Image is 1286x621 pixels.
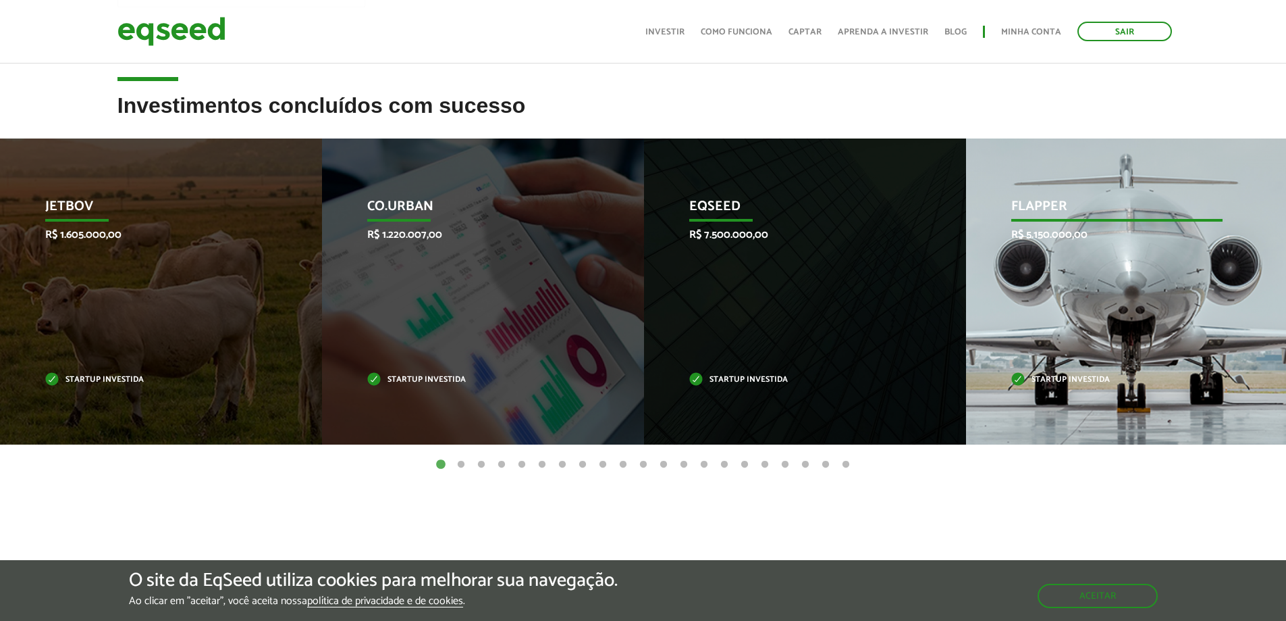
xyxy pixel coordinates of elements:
[677,458,691,472] button: 13 of 21
[367,228,579,241] p: R$ 1.220.007,00
[637,458,650,472] button: 11 of 21
[944,28,967,36] a: Blog
[454,458,468,472] button: 2 of 21
[1038,584,1158,608] button: Aceitar
[738,458,751,472] button: 16 of 21
[434,458,448,472] button: 1 of 21
[1001,28,1061,36] a: Minha conta
[839,458,853,472] button: 21 of 21
[117,94,1169,138] h2: Investimentos concluídos com sucesso
[475,458,488,472] button: 3 of 21
[701,28,772,36] a: Como funciona
[718,458,731,472] button: 15 of 21
[515,458,529,472] button: 5 of 21
[367,376,579,384] p: Startup investida
[45,376,257,384] p: Startup investida
[129,595,618,607] p: Ao clicar em "aceitar", você aceita nossa .
[758,458,772,472] button: 17 of 21
[819,458,832,472] button: 20 of 21
[117,14,225,49] img: EqSeed
[576,458,589,472] button: 8 of 21
[45,228,257,241] p: R$ 1.605.000,00
[645,28,685,36] a: Investir
[689,376,901,384] p: Startup investida
[616,458,630,472] button: 10 of 21
[788,28,822,36] a: Captar
[556,458,569,472] button: 7 of 21
[129,570,618,591] h5: O site da EqSeed utiliza cookies para melhorar sua navegação.
[697,458,711,472] button: 14 of 21
[45,199,257,222] p: JetBov
[367,199,579,222] p: Co.Urban
[657,458,670,472] button: 12 of 21
[1011,199,1223,222] p: Flapper
[1011,228,1223,241] p: R$ 5.150.000,00
[1077,22,1172,41] a: Sair
[307,596,463,607] a: política de privacidade e de cookies
[838,28,928,36] a: Aprenda a investir
[535,458,549,472] button: 6 of 21
[799,458,812,472] button: 19 of 21
[495,458,508,472] button: 4 of 21
[689,199,901,222] p: EqSeed
[778,458,792,472] button: 18 of 21
[689,228,901,241] p: R$ 7.500.000,00
[1011,376,1223,384] p: Startup investida
[596,458,610,472] button: 9 of 21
